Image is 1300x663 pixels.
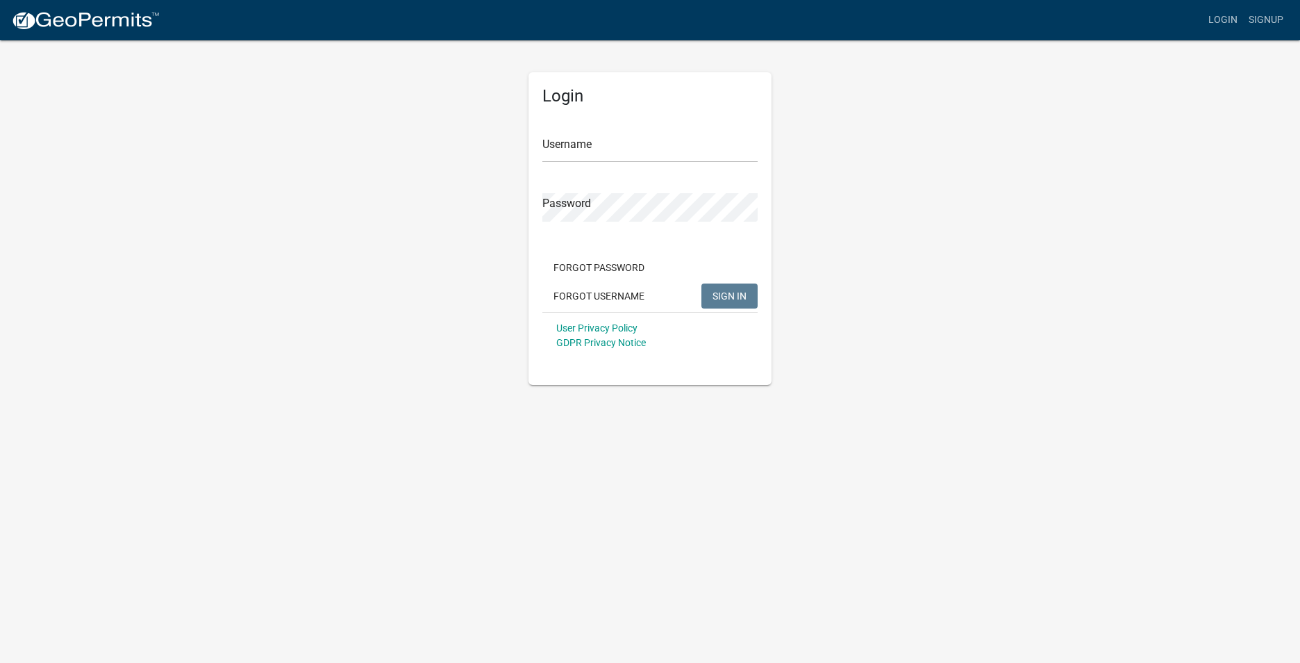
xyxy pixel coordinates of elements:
a: GDPR Privacy Notice [556,337,646,348]
a: Login [1203,7,1243,33]
button: SIGN IN [701,284,758,309]
button: Forgot Username [542,284,656,309]
button: Forgot Password [542,255,656,280]
a: Signup [1243,7,1289,33]
span: SIGN IN [712,290,747,301]
a: User Privacy Policy [556,322,637,334]
h5: Login [542,86,758,106]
